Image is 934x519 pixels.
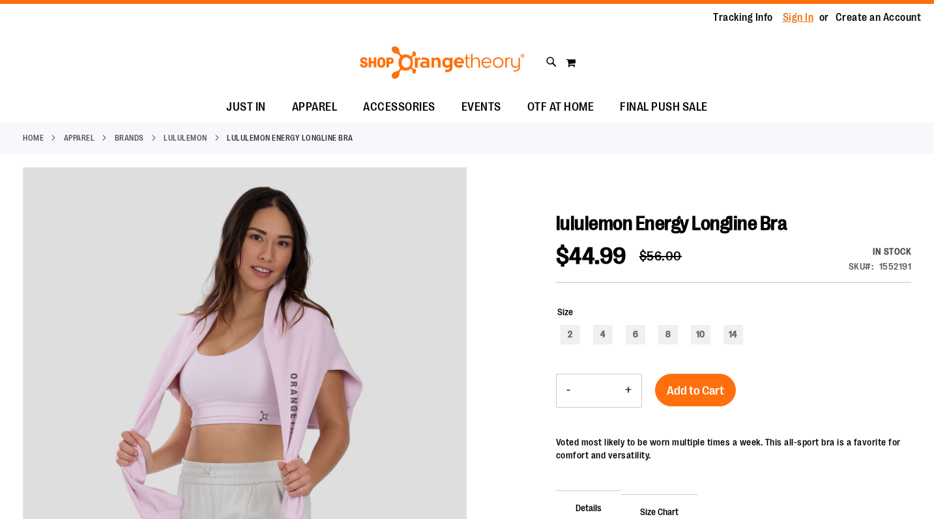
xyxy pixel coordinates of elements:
img: Shop Orangetheory [358,46,527,79]
a: APPAREL [64,132,95,144]
a: BRANDS [115,132,144,144]
span: JUST IN [226,92,266,122]
span: ACCESSORIES [363,92,435,122]
span: lululemon Energy Longline Bra [556,212,787,234]
a: Sign In [783,10,814,25]
a: EVENTS [448,92,514,122]
span: APPAREL [292,92,338,122]
div: 14 [723,325,743,344]
a: JUST IN [213,92,279,122]
span: OTF AT HOME [527,92,594,122]
button: Add to Cart [655,374,736,406]
div: 8 [658,325,678,344]
div: Availability [849,245,912,258]
strong: lululemon Energy Longline Bra [227,132,353,144]
a: Tracking Info [713,10,773,25]
span: FINAL PUSH SALE [620,92,708,122]
button: Decrease product quantity [557,374,580,407]
a: Create an Account [836,10,922,25]
a: Home [23,132,44,144]
span: $56.00 [639,249,682,264]
div: In stock [849,245,912,258]
a: APPAREL [279,92,351,122]
div: 1552191 [879,260,912,273]
span: $44.99 [556,243,626,270]
a: ACCESSORIES [350,92,448,122]
div: 2 [561,325,580,344]
strong: SKU [849,261,874,272]
input: Product quantity [580,375,615,406]
a: FINAL PUSH SALE [607,92,721,122]
a: OTF AT HOME [514,92,607,122]
p: Voted most likely to be worn multiple times a week. This all-sport bra is a favorite for comfort ... [556,436,911,462]
a: lululemon [164,132,207,144]
div: 6 [626,325,645,344]
span: Add to Cart [667,384,724,398]
span: EVENTS [461,92,501,122]
div: 4 [593,325,613,344]
button: Increase product quantity [615,374,641,407]
div: 10 [691,325,710,344]
span: Size [557,307,573,317]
